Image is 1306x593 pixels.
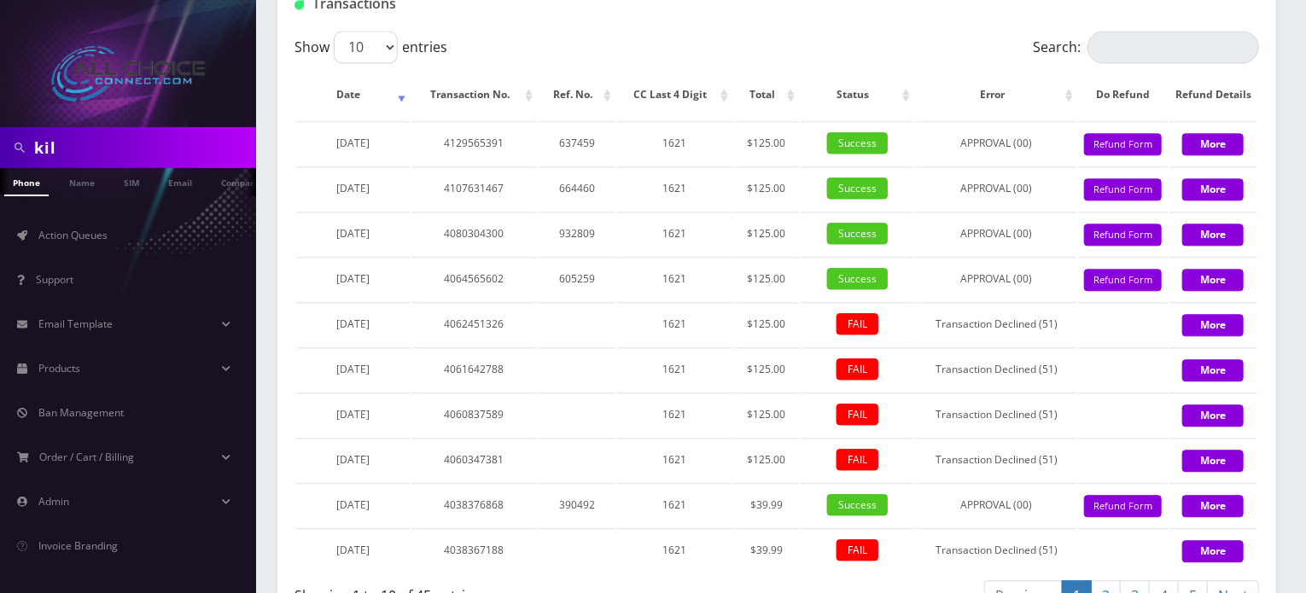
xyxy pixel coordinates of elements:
td: 1621 [617,302,732,346]
button: More [1182,133,1244,155]
a: Phone [4,168,49,196]
td: $125.00 [734,166,799,210]
td: APPROVAL (00) [916,212,1077,255]
button: More [1182,314,1244,336]
td: 390492 [539,483,615,526]
td: 1621 [617,392,732,436]
td: $125.00 [734,302,799,346]
td: 1621 [617,528,732,572]
td: $39.99 [734,483,799,526]
span: [DATE] [336,407,370,421]
label: Search: [1033,31,1259,63]
td: 605259 [539,257,615,300]
span: [DATE] [336,226,370,241]
input: Search: [1087,31,1259,63]
span: Order / Cart / Billing [40,450,135,464]
td: 4038376868 [411,483,537,526]
td: Transaction Declined (51) [916,392,1077,436]
button: More [1182,450,1244,472]
td: 1621 [617,347,732,391]
td: $125.00 [734,392,799,436]
td: Transaction Declined (51) [916,302,1077,346]
button: More [1182,404,1244,427]
span: [DATE] [336,497,370,512]
span: Success [827,177,888,199]
td: 4064565602 [411,257,537,300]
span: [DATE] [336,136,370,150]
td: 1621 [617,121,732,165]
td: 1621 [617,212,732,255]
td: APPROVAL (00) [916,121,1077,165]
th: Date: activate to sort column ascending [296,70,410,119]
td: 1621 [617,483,732,526]
th: Do Refund [1079,70,1168,119]
td: 932809 [539,212,615,255]
select: Showentries [334,31,398,63]
span: Action Queues [38,228,108,242]
td: 1621 [617,438,732,481]
td: $125.00 [734,257,799,300]
a: Name [61,168,103,195]
span: Email Template [38,317,113,331]
td: $125.00 [734,438,799,481]
button: More [1182,495,1244,517]
span: Products [38,361,80,375]
span: [DATE] [336,452,370,467]
button: Refund Form [1084,269,1162,292]
td: $39.99 [734,528,799,572]
span: Invoice Branding [38,538,118,553]
a: Company [213,168,270,195]
span: FAIL [837,539,878,561]
button: More [1182,224,1244,246]
td: APPROVAL (00) [916,483,1077,526]
td: 4080304300 [411,212,537,255]
td: 4061642788 [411,347,537,391]
button: Refund Form [1084,495,1162,518]
a: Email [160,168,201,195]
span: [DATE] [336,543,370,557]
th: Status: activate to sort column ascending [801,70,914,119]
td: 4129565391 [411,121,537,165]
td: $125.00 [734,212,799,255]
button: Refund Form [1084,224,1162,247]
span: [DATE] [336,362,370,376]
td: 4107631467 [411,166,537,210]
span: Success [827,223,888,244]
td: 1621 [617,166,732,210]
th: Refund Details [1169,70,1257,119]
td: 4060837589 [411,392,537,436]
th: Total: activate to sort column ascending [734,70,799,119]
button: Refund Form [1084,133,1162,156]
span: FAIL [837,449,878,470]
th: CC Last 4 Digit: activate to sort column ascending [617,70,732,119]
span: Support [36,272,73,287]
span: [DATE] [336,271,370,286]
span: Admin [38,494,69,509]
td: 4062451326 [411,302,537,346]
span: Ban Management [38,405,124,420]
span: [DATE] [336,317,370,331]
td: 664460 [539,166,615,210]
button: More [1182,178,1244,201]
span: FAIL [837,313,878,334]
td: Transaction Declined (51) [916,347,1077,391]
th: Transaction No.: activate to sort column ascending [411,70,537,119]
th: Ref. No.: activate to sort column ascending [539,70,615,119]
button: Refund Form [1084,178,1162,201]
td: 4060347381 [411,438,537,481]
label: Show entries [294,31,447,63]
th: Error: activate to sort column ascending [916,70,1077,119]
input: Search in Company [34,131,252,164]
button: More [1182,269,1244,291]
span: Success [827,132,888,154]
span: FAIL [837,404,878,425]
td: 637459 [539,121,615,165]
span: Success [827,494,888,515]
td: $125.00 [734,121,799,165]
td: Transaction Declined (51) [916,438,1077,481]
span: FAIL [837,358,878,380]
button: More [1182,540,1244,562]
td: APPROVAL (00) [916,257,1077,300]
td: Transaction Declined (51) [916,528,1077,572]
td: $125.00 [734,347,799,391]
